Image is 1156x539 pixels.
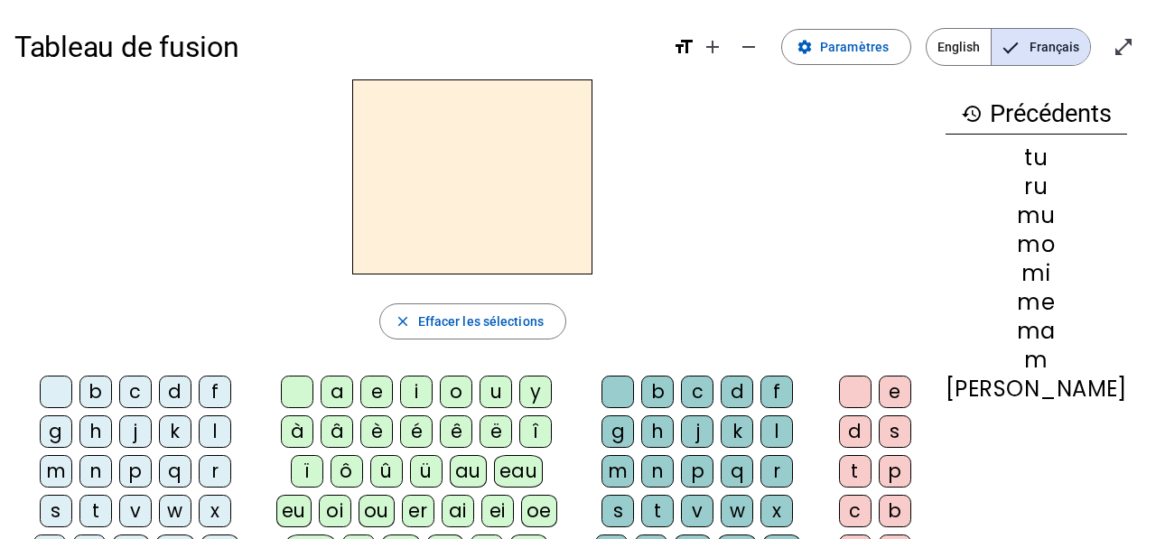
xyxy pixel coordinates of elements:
div: t [79,495,112,527]
div: mo [946,234,1127,256]
div: r [199,455,231,488]
div: ru [946,176,1127,198]
div: c [681,376,713,408]
mat-icon: settings [797,39,813,55]
div: g [40,415,72,448]
h3: Précédents [946,94,1127,135]
div: r [760,455,793,488]
div: ou [359,495,395,527]
div: y [519,376,552,408]
span: Effacer les sélections [418,311,544,332]
mat-icon: open_in_full [1113,36,1134,58]
div: c [839,495,872,527]
div: eu [276,495,312,527]
h1: Tableau de fusion [14,18,658,76]
div: t [839,455,872,488]
div: x [760,495,793,527]
div: [PERSON_NAME] [946,378,1127,400]
span: Paramètres [820,36,889,58]
div: mu [946,205,1127,227]
div: ï [291,455,323,488]
div: ô [331,455,363,488]
span: Français [992,29,1090,65]
span: English [927,29,991,65]
div: ei [481,495,514,527]
div: d [721,376,753,408]
button: Paramètres [781,29,911,65]
div: è [360,415,393,448]
div: ai [442,495,474,527]
button: Diminuer la taille de la police [731,29,767,65]
div: k [721,415,753,448]
mat-icon: add [702,36,723,58]
div: s [879,415,911,448]
div: s [40,495,72,527]
div: g [601,415,634,448]
div: é [400,415,433,448]
div: q [159,455,191,488]
div: n [641,455,674,488]
div: p [681,455,713,488]
div: b [79,376,112,408]
button: Entrer en plein écran [1105,29,1142,65]
div: mi [946,263,1127,284]
div: me [946,292,1127,313]
div: h [79,415,112,448]
div: d [839,415,872,448]
div: ë [480,415,512,448]
div: l [760,415,793,448]
div: x [199,495,231,527]
div: k [159,415,191,448]
div: eau [494,455,544,488]
div: q [721,455,753,488]
div: oe [521,495,557,527]
div: v [119,495,152,527]
div: tu [946,147,1127,169]
div: o [440,376,472,408]
div: c [119,376,152,408]
div: e [879,376,911,408]
button: Augmenter la taille de la police [695,29,731,65]
div: m [601,455,634,488]
div: f [760,376,793,408]
div: w [721,495,753,527]
div: î [519,415,552,448]
div: b [641,376,674,408]
div: j [681,415,713,448]
div: a [321,376,353,408]
div: à [281,415,313,448]
div: u [480,376,512,408]
div: û [370,455,403,488]
div: v [681,495,713,527]
div: er [402,495,434,527]
div: d [159,376,191,408]
div: t [641,495,674,527]
div: b [879,495,911,527]
div: ma [946,321,1127,342]
div: â [321,415,353,448]
div: i [400,376,433,408]
div: m [946,349,1127,371]
mat-icon: remove [738,36,760,58]
div: j [119,415,152,448]
div: e [360,376,393,408]
div: au [450,455,487,488]
div: oi [319,495,351,527]
div: f [199,376,231,408]
div: s [601,495,634,527]
mat-button-toggle-group: Language selection [926,28,1091,66]
div: ü [410,455,443,488]
mat-icon: close [395,313,411,330]
div: l [199,415,231,448]
div: ê [440,415,472,448]
div: m [40,455,72,488]
button: Effacer les sélections [379,303,566,339]
div: w [159,495,191,527]
div: n [79,455,112,488]
mat-icon: history [961,103,983,125]
div: h [641,415,674,448]
mat-icon: format_size [673,36,695,58]
div: p [879,455,911,488]
div: p [119,455,152,488]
